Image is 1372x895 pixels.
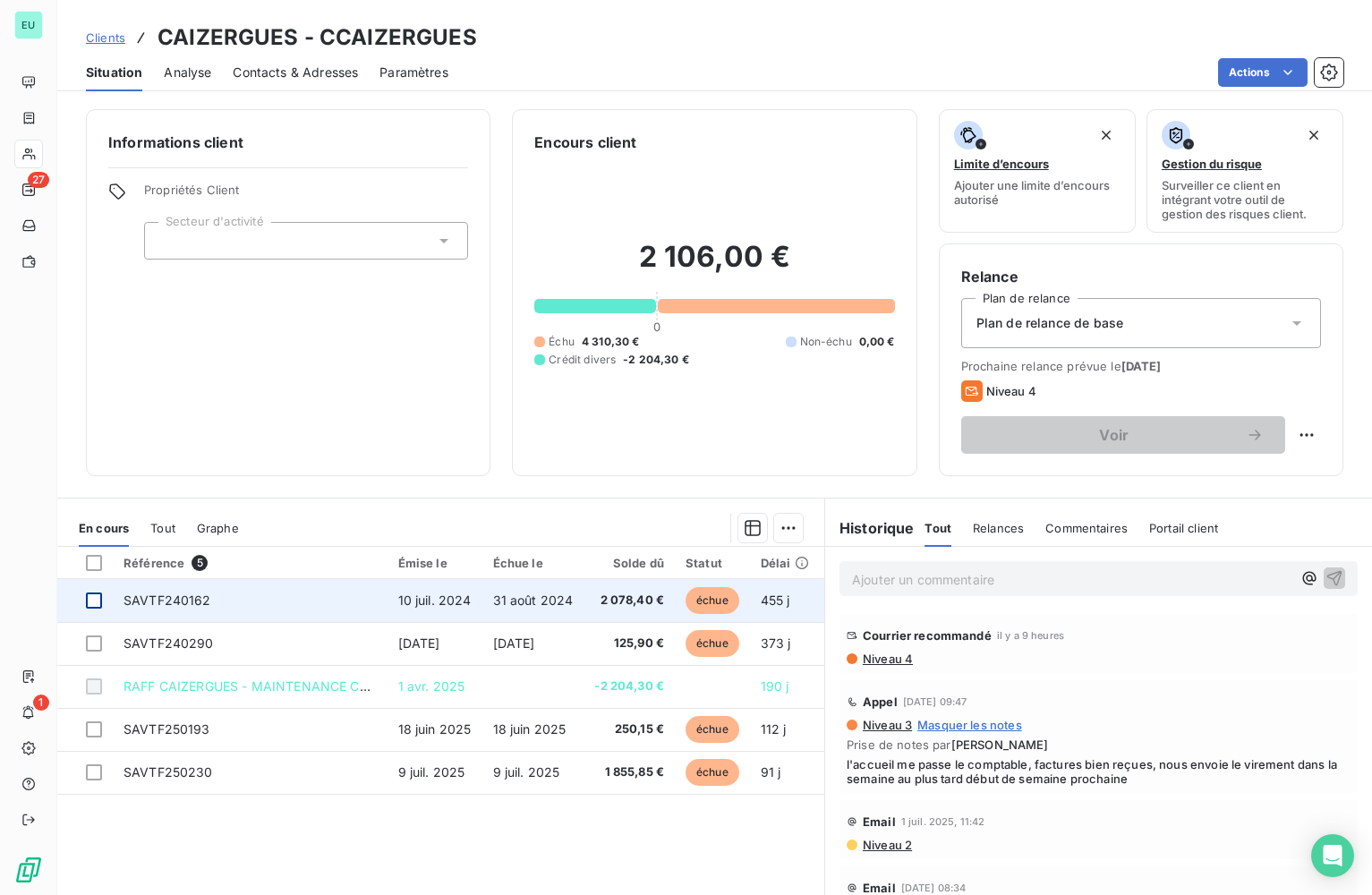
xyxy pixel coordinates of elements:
span: 4 310,30 € [582,334,640,350]
span: Email [863,814,896,829]
span: Relances [973,521,1024,535]
span: Ajouter une limite d’encours autorisé [954,178,1121,207]
span: -2 204,30 € [623,352,689,368]
span: Niveau 3 [861,718,912,732]
h3: CAIZERGUES - CCAIZERGUES [158,21,477,54]
span: Plan de relance de base [976,314,1123,332]
span: Clients [86,30,125,45]
span: 125,90 € [594,635,664,652]
span: 5 [192,555,208,571]
span: Appel [863,695,898,709]
span: Non-échu [800,334,852,350]
span: En cours [79,521,129,535]
span: Paramètres [379,64,448,81]
span: échue [686,759,739,786]
span: Limite d’encours [954,157,1049,171]
span: Email [863,881,896,895]
span: 2 078,40 € [594,592,664,609]
span: 31 août 2024 [493,592,574,608]
span: 1 avr. 2025 [398,678,465,694]
span: Contacts & Adresses [233,64,358,81]
div: EU [14,11,43,39]
div: Émise le [398,556,472,570]
span: Commentaires [1045,521,1128,535]
span: Graphe [197,521,239,535]
h6: Encours client [534,132,636,153]
span: il y a 9 heures [997,630,1064,641]
div: Délai [761,556,809,570]
span: [PERSON_NAME] [951,737,1049,752]
span: Tout [150,521,175,535]
span: Prochaine relance prévue le [961,359,1321,373]
div: Statut [686,556,739,570]
button: Limite d’encoursAjouter une limite d’encours autorisé [939,109,1136,233]
div: Open Intercom Messenger [1311,834,1354,877]
span: 10 juil. 2024 [398,592,472,608]
input: Ajouter une valeur [159,233,174,249]
h6: Historique [825,517,915,539]
span: 1 855,85 € [594,763,664,781]
span: Échu [549,334,575,350]
span: Portail client [1149,521,1218,535]
span: SAVTF250193 [124,721,210,737]
span: Crédit divers [549,352,616,368]
span: Surveiller ce client en intégrant votre outil de gestion des risques client. [1162,178,1328,221]
h2: 2 106,00 € [534,239,894,293]
span: Propriétés Client [144,183,468,208]
span: 112 j [761,721,787,737]
button: Actions [1218,58,1308,87]
button: Voir [961,416,1285,454]
span: 373 j [761,635,791,651]
span: Niveau 4 [986,384,1036,398]
span: Courrier recommandé [863,628,992,643]
span: SAVTF250230 [124,764,213,780]
span: 455 j [761,592,790,608]
h6: Informations client [108,132,468,153]
span: échue [686,630,739,657]
span: 190 j [761,678,789,694]
span: 9 juil. 2025 [493,764,560,780]
span: Analyse [164,64,211,81]
a: Clients [86,29,125,47]
span: Niveau 2 [861,838,912,852]
img: Logo LeanPay [14,856,43,884]
span: 0,00 € [859,334,895,350]
span: -2 204,30 € [594,678,664,695]
span: Gestion du risque [1162,157,1262,171]
span: Tout [925,521,951,535]
span: SAVTF240290 [124,635,214,651]
span: Voir [983,428,1246,442]
h6: Relance [961,266,1321,287]
span: 18 juin 2025 [493,721,567,737]
span: Masquer les notes [917,718,1022,732]
span: Prise de notes par [847,737,1351,752]
span: RAFF CAIZERGUES - MAINTENANCE CAIZERGUES [124,678,430,694]
span: 0 [653,320,660,334]
span: Niveau 4 [861,652,913,666]
span: 18 juin 2025 [398,721,472,737]
span: 9 juil. 2025 [398,764,465,780]
div: Échue le [493,556,574,570]
span: [DATE] 09:47 [903,696,967,707]
span: [DATE] [493,635,535,651]
span: 250,15 € [594,720,664,738]
span: [DATE] 08:34 [901,882,967,893]
span: échue [686,587,739,614]
span: échue [686,716,739,743]
span: [DATE] [398,635,440,651]
button: Gestion du risqueSurveiller ce client en intégrant votre outil de gestion des risques client. [1146,109,1343,233]
span: 1 juil. 2025, 11:42 [901,816,985,827]
div: Solde dû [594,556,664,570]
span: 91 j [761,764,781,780]
span: Situation [86,64,142,81]
span: 27 [28,172,49,188]
span: [DATE] [1121,359,1162,373]
div: Référence [124,555,377,571]
span: l'accueil me passe le comptable, factures bien reçues, nous envoie le virement dans la semaine au... [847,757,1351,786]
span: 1 [33,695,49,711]
span: SAVTF240162 [124,592,211,608]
